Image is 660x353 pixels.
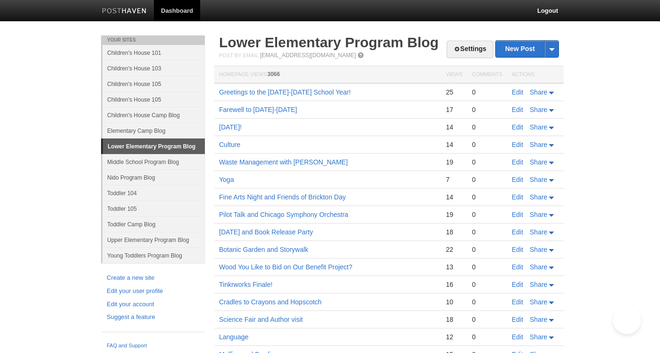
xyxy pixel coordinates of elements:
a: Lower Elementary Program Blog [219,34,439,50]
div: 18 [446,228,462,236]
a: Edit [512,141,523,148]
div: 0 [472,88,502,96]
a: Children's House 105 [102,76,205,92]
div: 7 [446,175,462,184]
a: Edit [512,176,523,183]
a: Greetings to the [DATE]-[DATE] School Year! [219,88,351,96]
div: 0 [472,298,502,306]
a: Culture [219,141,240,148]
div: 0 [472,333,502,341]
a: Edit [512,123,523,131]
a: Language [219,333,248,341]
a: Elementary Camp Blog [102,123,205,138]
div: 16 [446,280,462,289]
a: Suggest a feature [107,312,199,322]
li: Your Sites [101,35,205,45]
a: Edit [512,193,523,201]
div: 0 [472,280,502,289]
a: Edit [512,246,523,253]
a: Toddler 105 [102,201,205,216]
a: Edit your account [107,300,199,310]
a: Cradles to Crayons and Hopscotch [219,298,322,306]
a: [DATE]! [219,123,242,131]
a: Nido Program Blog [102,170,205,185]
a: Settings [447,41,493,58]
div: 0 [472,228,502,236]
div: 14 [446,193,462,201]
div: 0 [472,263,502,271]
div: 18 [446,315,462,324]
div: 17 [446,105,462,114]
div: 19 [446,210,462,219]
a: Edit [512,211,523,218]
div: 12 [446,333,462,341]
div: 13 [446,263,462,271]
div: 0 [472,245,502,254]
a: Waste Management with [PERSON_NAME] [219,158,348,166]
div: 0 [472,158,502,166]
a: Science Fair and Author visit [219,316,303,323]
a: Create a new site [107,273,199,283]
a: Tinkrworks Finale! [219,281,272,288]
a: Children's House 103 [102,60,205,76]
span: Share [530,88,547,96]
iframe: Help Scout Beacon - Open [613,306,641,334]
a: Edit [512,281,523,288]
span: 3066 [267,71,280,77]
span: Share [530,158,547,166]
div: 0 [472,210,502,219]
img: Posthaven-bar [102,8,147,15]
a: Edit [512,263,523,271]
a: New Post [496,41,558,57]
a: Edit [512,88,523,96]
span: Share [530,141,547,148]
a: Edit your user profile [107,286,199,296]
div: 25 [446,88,462,96]
span: Share [530,246,547,253]
span: Share [530,106,547,113]
div: 0 [472,175,502,184]
a: Edit [512,298,523,306]
a: Edit [512,106,523,113]
div: 0 [472,123,502,131]
a: Edit [512,158,523,166]
a: Toddler 104 [102,185,205,201]
a: Pilot Talk and Chicago Symphony Orchestra [219,211,348,218]
th: Actions [507,66,564,84]
span: Share [530,316,547,323]
a: Edit [512,316,523,323]
a: Wood You Like to Bid on Our Benefit Project? [219,263,352,271]
span: Share [530,333,547,341]
div: 14 [446,123,462,131]
div: 0 [472,315,502,324]
span: Share [530,228,547,236]
a: Yoga [219,176,234,183]
th: Comments [467,66,507,84]
a: Middle School Program Blog [102,154,205,170]
span: Post by Email [219,52,258,58]
a: Fine Arts Night and Friends of Brickton Day [219,193,346,201]
a: Children's House Camp Blog [102,107,205,123]
a: Botanic Garden and Storywalk [219,246,308,253]
a: Edit [512,333,523,341]
div: 10 [446,298,462,306]
span: Share [530,281,547,288]
div: 22 [446,245,462,254]
a: Toddler Camp Blog [102,216,205,232]
span: Share [530,263,547,271]
th: Homepage Views [214,66,441,84]
span: Share [530,211,547,218]
a: Edit [512,228,523,236]
a: [EMAIL_ADDRESS][DOMAIN_NAME] [260,52,356,59]
a: Lower Elementary Program Blog [103,139,205,154]
div: 19 [446,158,462,166]
div: 14 [446,140,462,149]
span: Share [530,123,547,131]
div: 0 [472,140,502,149]
span: Share [530,298,547,306]
div: 0 [472,105,502,114]
th: Views [441,66,467,84]
div: 0 [472,193,502,201]
a: Children's House 101 [102,45,205,60]
span: Share [530,193,547,201]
